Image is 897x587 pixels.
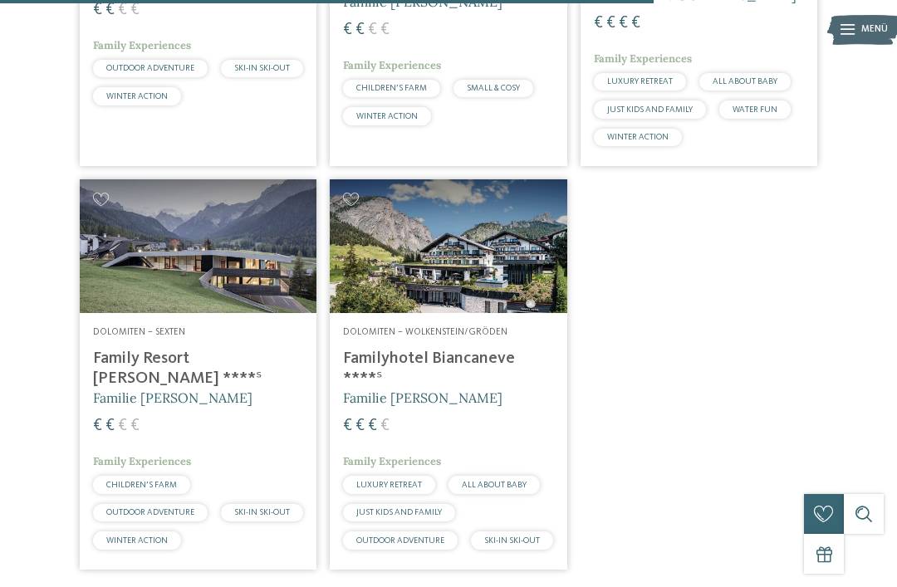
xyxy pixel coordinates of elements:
span: OUTDOOR ADVENTURE [106,64,194,72]
span: WATER FUN [733,105,777,114]
span: Family Experiences [343,58,441,72]
span: Dolomiten – Wolkenstein/Gröden [343,327,507,337]
span: € [380,22,390,38]
span: WINTER ACTION [607,133,669,141]
span: € [130,418,140,434]
span: € [368,22,377,38]
span: SKI-IN SKI-OUT [234,508,290,516]
span: Family Experiences [93,38,191,52]
span: € [105,2,115,18]
span: € [619,15,628,32]
span: SMALL & COSY [467,84,520,92]
img: Family Resort Rainer ****ˢ [80,179,316,312]
span: LUXURY RETREAT [607,77,673,86]
span: Familie [PERSON_NAME] [93,389,252,406]
span: € [118,418,127,434]
span: Family Experiences [93,454,191,468]
span: WINTER ACTION [356,112,418,120]
span: Dolomiten – Sexten [93,327,185,337]
span: SKI-IN SKI-OUT [234,64,290,72]
span: WINTER ACTION [106,92,168,100]
span: CHILDREN’S FARM [356,84,427,92]
span: JUST KIDS AND FAMILY [607,105,693,114]
span: CHILDREN’S FARM [106,481,177,489]
span: € [130,2,140,18]
span: SKI-IN SKI-OUT [484,536,540,545]
span: € [594,15,603,32]
span: Family Experiences [594,51,692,66]
span: € [105,418,115,434]
span: € [631,15,640,32]
span: WINTER ACTION [106,536,168,545]
img: Familienhotels gesucht? Hier findet ihr die besten! [330,179,566,312]
span: € [343,418,352,434]
span: OUTDOOR ADVENTURE [356,536,444,545]
span: ALL ABOUT BABY [713,77,777,86]
span: OUTDOOR ADVENTURE [106,508,194,516]
span: € [118,2,127,18]
span: € [355,418,365,434]
span: € [368,418,377,434]
span: € [93,2,102,18]
a: Familienhotels gesucht? Hier findet ihr die besten! Dolomiten – Wolkenstein/Gröden Familyhotel Bi... [330,179,566,570]
span: Familie [PERSON_NAME] [343,389,502,406]
span: € [343,22,352,38]
a: Familienhotels gesucht? Hier findet ihr die besten! Dolomiten – Sexten Family Resort [PERSON_NAME... [80,179,316,570]
span: € [355,22,365,38]
span: € [93,418,102,434]
span: LUXURY RETREAT [356,481,422,489]
span: € [606,15,615,32]
h4: Family Resort [PERSON_NAME] ****ˢ [93,349,303,389]
span: JUST KIDS AND FAMILY [356,508,442,516]
span: ALL ABOUT BABY [462,481,527,489]
h4: Familyhotel Biancaneve ****ˢ [343,349,553,389]
span: € [380,418,390,434]
span: Family Experiences [343,454,441,468]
